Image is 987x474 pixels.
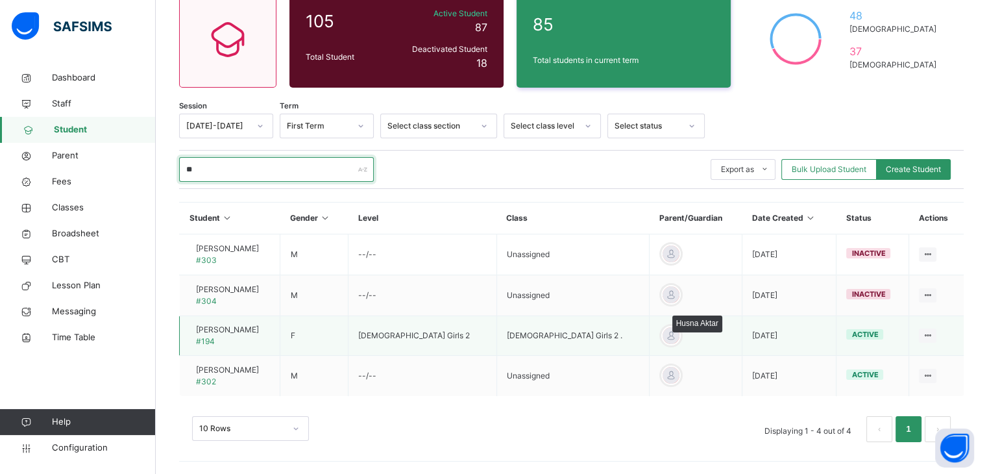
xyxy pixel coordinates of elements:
[742,275,836,316] td: [DATE]
[186,120,249,132] div: [DATE]-[DATE]
[742,316,836,356] td: [DATE]
[52,149,156,162] span: Parent
[52,442,155,455] span: Configuration
[475,21,487,34] span: 87
[902,421,914,438] a: 1
[496,203,649,234] th: Class
[52,305,156,318] span: Messaging
[849,59,942,71] span: [DEMOGRAPHIC_DATA]
[280,356,348,397] td: M
[306,8,389,34] span: 105
[52,416,155,429] span: Help
[348,356,497,397] td: --/--
[615,120,681,132] div: Select status
[348,275,497,316] td: --/--
[196,296,217,306] span: #304
[54,123,156,136] span: Student
[496,356,649,397] td: Unassigned
[851,290,885,299] span: inactive
[280,101,299,112] span: Term
[496,275,649,316] td: Unassigned
[866,416,892,442] button: prev page
[896,416,921,442] li: 1
[348,203,497,234] th: Level
[52,331,156,344] span: Time Table
[302,48,392,66] div: Total Student
[836,203,909,234] th: Status
[196,324,259,336] span: [PERSON_NAME]
[925,416,951,442] button: next page
[52,97,156,110] span: Staff
[851,370,878,379] span: active
[533,12,714,37] span: 85
[52,227,156,240] span: Broadsheet
[792,164,866,175] span: Bulk Upload Student
[196,336,215,346] span: #194
[52,201,156,214] span: Classes
[180,203,280,234] th: Student
[925,416,951,442] li: 下一页
[496,316,649,356] td: [DEMOGRAPHIC_DATA] Girls 2 .
[320,213,331,223] i: Sort in Ascending Order
[849,23,942,35] span: [DEMOGRAPHIC_DATA]
[222,213,233,223] i: Sort in Ascending Order
[742,356,836,397] td: [DATE]
[52,253,156,266] span: CBT
[395,8,487,19] span: Active Student
[12,12,112,40] img: safsims
[280,203,348,234] th: Gender
[886,164,941,175] span: Create Student
[348,316,497,356] td: [DEMOGRAPHIC_DATA] Girls 2
[849,44,942,59] span: 37
[196,243,259,255] span: [PERSON_NAME]
[866,416,892,442] li: 上一页
[196,284,259,295] span: [PERSON_NAME]
[533,55,714,66] span: Total students in current term
[179,101,207,112] span: Session
[742,234,836,275] td: [DATE]
[650,203,742,234] th: Parent/Guardian
[742,203,836,234] th: Date Created
[935,429,974,468] button: Open asap
[511,120,577,132] div: Select class level
[196,255,217,265] span: #303
[348,234,497,275] td: --/--
[849,8,942,23] span: 48
[280,234,348,275] td: M
[851,330,878,339] span: active
[851,249,885,258] span: inactive
[196,364,259,376] span: [PERSON_NAME]
[52,279,156,292] span: Lesson Plan
[199,423,285,434] div: 10 Rows
[52,71,156,84] span: Dashboard
[196,377,216,386] span: #302
[52,175,156,188] span: Fees
[395,44,487,55] span: Deactivated Student
[805,213,816,223] i: Sort in Ascending Order
[287,120,350,132] div: First Term
[280,316,348,356] td: F
[476,56,487,69] span: 18
[387,120,473,132] div: Select class section
[496,234,649,275] td: Unassigned
[755,416,861,442] li: Displaying 1 - 4 out of 4
[721,164,754,175] span: Export as
[908,203,964,234] th: Actions
[280,275,348,316] td: M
